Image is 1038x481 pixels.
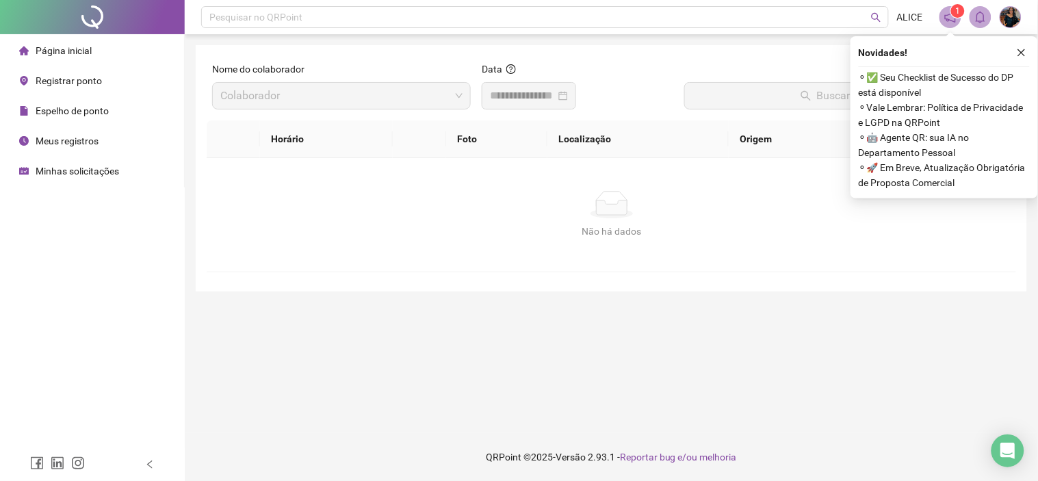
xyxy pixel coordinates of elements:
span: file [19,106,29,116]
th: Origem [729,120,860,158]
span: ⚬ Vale Lembrar: Política de Privacidade e LGPD na QRPoint [859,100,1030,130]
span: linkedin [51,456,64,470]
button: Buscar registros [684,82,1011,109]
span: instagram [71,456,85,470]
span: Novidades ! [859,45,908,60]
span: Versão [556,452,586,463]
span: bell [974,11,987,23]
span: ⚬ 🚀 Em Breve, Atualização Obrigatória de Proposta Comercial [859,160,1030,190]
span: ⚬ ✅ Seu Checklist de Sucesso do DP está disponível [859,70,1030,100]
span: schedule [19,166,29,176]
label: Nome do colaborador [212,62,313,77]
span: left [145,460,155,469]
span: 1 [956,6,961,16]
span: Registrar ponto [36,75,102,86]
span: environment [19,76,29,86]
span: question-circle [506,64,516,74]
span: search [871,12,881,23]
span: Página inicial [36,45,92,56]
span: Meus registros [36,135,99,146]
footer: QRPoint © 2025 - 2.93.1 - [185,433,1038,481]
span: ALICE [897,10,923,25]
div: Não há dados [223,224,1000,239]
span: close [1017,48,1026,57]
span: Minhas solicitações [36,166,119,177]
th: Horário [260,120,393,158]
th: Localização [547,120,729,158]
span: facebook [30,456,44,470]
sup: 1 [951,4,965,18]
span: clock-circle [19,136,29,146]
th: Foto [446,120,547,158]
span: notification [944,11,957,23]
span: Data [482,64,502,75]
span: Reportar bug e/ou melhoria [620,452,737,463]
img: 78791 [1000,7,1021,27]
span: Espelho de ponto [36,105,109,116]
span: ⚬ 🤖 Agente QR: sua IA no Departamento Pessoal [859,130,1030,160]
div: Open Intercom Messenger [991,434,1024,467]
span: home [19,46,29,55]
